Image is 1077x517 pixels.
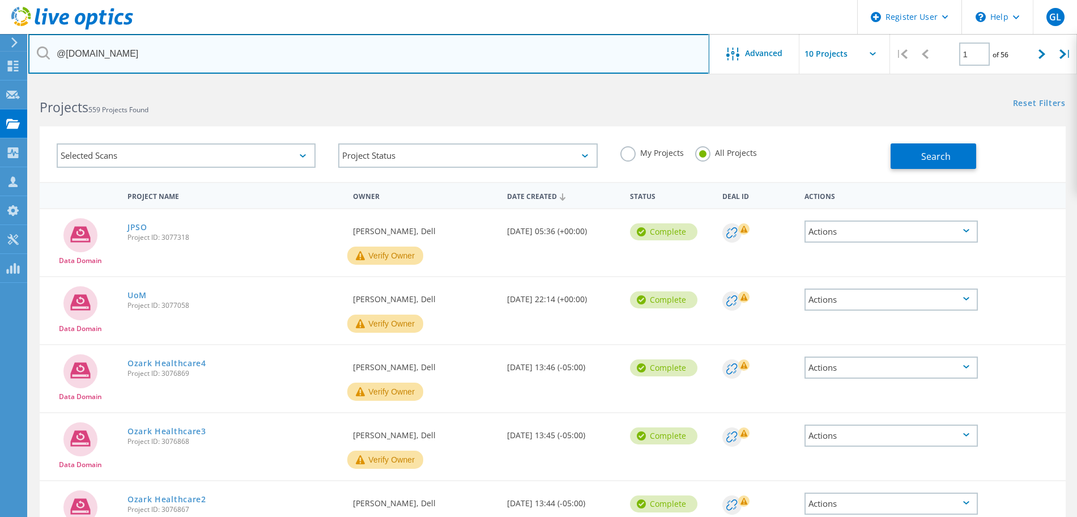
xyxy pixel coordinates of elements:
[347,315,423,333] button: Verify Owner
[799,185,984,206] div: Actions
[347,277,501,315] div: [PERSON_NAME], Dell
[501,277,624,315] div: [DATE] 22:14 (+00:00)
[630,291,697,308] div: Complete
[501,209,624,247] div: [DATE] 05:36 (+00:00)
[976,12,986,22] svg: \n
[804,289,978,311] div: Actions
[59,393,102,400] span: Data Domain
[127,438,342,445] span: Project ID: 3076868
[347,345,501,383] div: [PERSON_NAME], Dell
[804,357,978,379] div: Actions
[804,493,978,515] div: Actions
[620,146,684,157] label: My Projects
[59,461,102,468] span: Data Domain
[127,359,206,367] a: Ozark Healthcare4
[347,247,423,265] button: Verify Owner
[127,291,147,299] a: UoM
[11,24,133,32] a: Live Optics Dashboard
[630,427,697,444] div: Complete
[630,359,697,376] div: Complete
[338,143,597,168] div: Project Status
[630,495,697,512] div: Complete
[695,146,757,157] label: All Projects
[127,506,342,513] span: Project ID: 3076867
[630,223,697,240] div: Complete
[122,185,347,206] div: Project Name
[717,185,799,206] div: Deal Id
[1049,12,1061,22] span: GL
[40,98,88,116] b: Projects
[347,383,423,401] button: Verify Owner
[28,34,709,74] input: Search projects by name, owner, ID, company, etc
[347,451,423,469] button: Verify Owner
[347,209,501,247] div: [PERSON_NAME], Dell
[804,221,978,243] div: Actions
[624,185,717,206] div: Status
[501,413,624,451] div: [DATE] 13:45 (-05:00)
[921,150,951,163] span: Search
[347,413,501,451] div: [PERSON_NAME], Dell
[745,49,782,57] span: Advanced
[993,50,1008,60] span: of 56
[127,427,206,435] a: Ozark Healthcare3
[127,234,342,241] span: Project ID: 3077318
[127,302,342,309] span: Project ID: 3077058
[501,185,624,206] div: Date Created
[59,325,102,332] span: Data Domain
[1054,34,1077,74] div: |
[890,34,913,74] div: |
[88,105,148,115] span: 559 Projects Found
[59,257,102,264] span: Data Domain
[127,495,206,503] a: Ozark Healthcare2
[501,345,624,383] div: [DATE] 13:46 (-05:00)
[127,370,342,377] span: Project ID: 3076869
[804,425,978,447] div: Actions
[347,185,501,206] div: Owner
[127,223,147,231] a: JPSO
[1013,99,1066,109] a: Reset Filters
[57,143,316,168] div: Selected Scans
[891,143,976,169] button: Search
